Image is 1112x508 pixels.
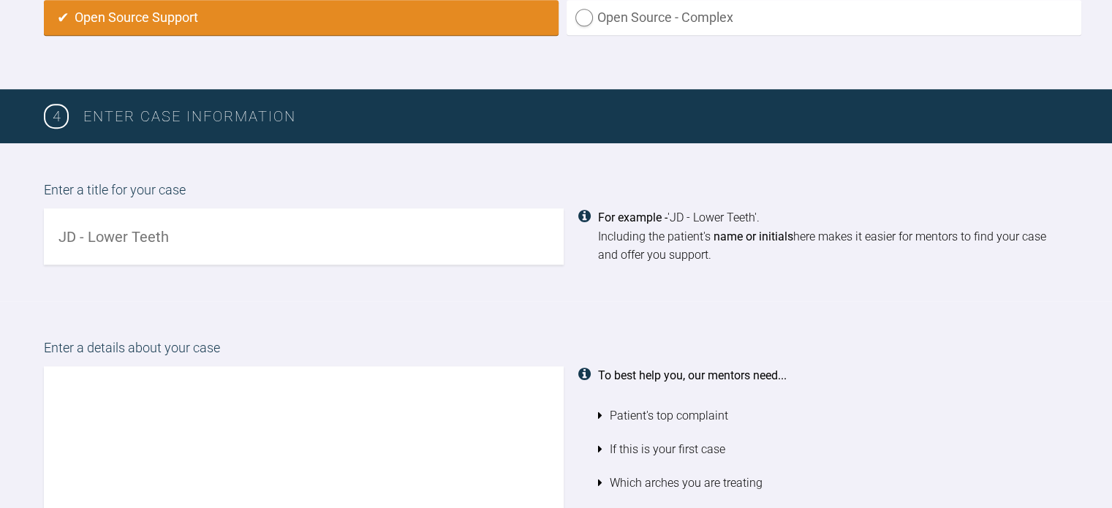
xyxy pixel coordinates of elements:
[44,208,564,265] input: JD - Lower Teeth
[714,230,793,243] strong: name or initials
[598,466,1069,500] li: Which arches you are treating
[44,104,69,129] span: 4
[44,180,1068,208] label: Enter a title for your case
[598,433,1069,466] li: If this is your first case
[598,368,787,382] strong: To best help you, our mentors need...
[83,105,1068,128] h3: Enter case information
[598,208,1069,265] div: 'JD - Lower Teeth'. Including the patient's here makes it easier for mentors to find your case an...
[598,399,1069,433] li: Patient's top complaint
[598,211,667,224] strong: For example -
[44,338,1068,366] label: Enter a details about your case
